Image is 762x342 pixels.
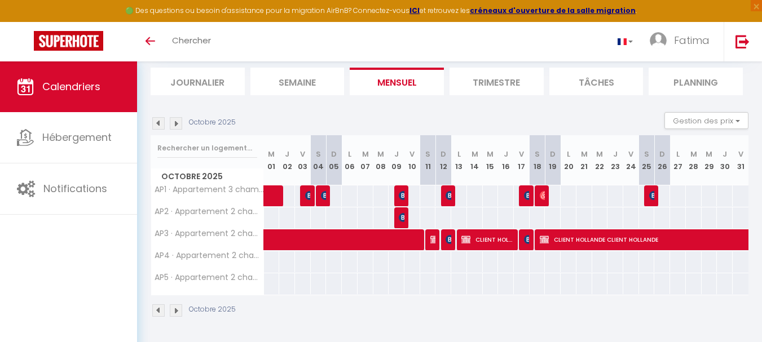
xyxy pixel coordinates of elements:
[362,149,369,159] abbr: M
[487,149,494,159] abbr: M
[545,135,561,185] th: 19
[316,149,321,159] abbr: S
[151,168,263,185] span: Octobre 2025
[596,149,603,159] abbr: M
[702,135,717,185] th: 29
[498,135,514,185] th: 16
[690,149,697,159] abbr: M
[592,135,608,185] th: 22
[524,229,529,250] span: [PERSON_NAME] Culture
[164,22,219,61] a: Chercher
[311,135,327,185] th: 04
[446,185,451,206] span: [PERSON_NAME]
[639,135,655,185] th: 25
[549,68,644,95] li: Tâches
[530,135,545,185] th: 18
[483,135,499,185] th: 15
[519,149,524,159] abbr: V
[331,149,337,159] abbr: D
[623,135,639,185] th: 24
[467,135,483,185] th: 14
[268,149,275,159] abbr: M
[441,149,446,159] abbr: D
[9,5,43,38] button: Ouvrir le widget de chat LiveChat
[34,31,103,51] img: Super Booking
[404,135,420,185] th: 10
[450,68,544,95] li: Trimestre
[300,149,305,159] abbr: V
[377,149,384,159] abbr: M
[567,149,570,159] abbr: L
[644,149,649,159] abbr: S
[43,181,107,196] span: Notifications
[326,135,342,185] th: 05
[706,149,712,159] abbr: M
[358,135,373,185] th: 07
[157,138,257,158] input: Rechercher un logement...
[540,185,545,206] span: [PERSON_NAME]
[389,135,404,185] th: 09
[659,149,665,159] abbr: D
[550,149,556,159] abbr: D
[373,135,389,185] th: 08
[650,32,667,49] img: ...
[670,135,686,185] th: 27
[576,135,592,185] th: 21
[321,185,326,206] span: [PERSON_NAME]
[264,135,280,185] th: 01
[350,68,444,95] li: Mensuel
[42,130,112,144] span: Hébergement
[733,135,748,185] th: 31
[420,135,436,185] th: 11
[285,149,289,159] abbr: J
[504,149,508,159] abbr: J
[250,68,345,95] li: Semaine
[535,149,540,159] abbr: S
[723,149,727,159] abbr: J
[641,22,724,61] a: ... Fatima
[451,135,467,185] th: 13
[189,117,236,128] p: Octobre 2025
[399,185,404,206] span: Stef van der Ven
[676,149,680,159] abbr: L
[561,135,576,185] th: 20
[717,135,733,185] th: 30
[430,229,435,250] span: [PERSON_NAME] De la Brethonière
[435,135,451,185] th: 12
[714,291,754,334] iframe: Chat
[279,135,295,185] th: 02
[172,34,211,46] span: Chercher
[470,6,636,15] a: créneaux d'ouverture de la salle migration
[607,135,623,185] th: 23
[524,185,529,206] span: [PERSON_NAME] Culture
[514,135,530,185] th: 17
[409,149,415,159] abbr: V
[151,68,245,95] li: Journalier
[664,112,748,129] button: Gestion des prix
[686,135,702,185] th: 28
[649,68,743,95] li: Planning
[153,273,266,282] span: AP5 · Appartement 2 chambres Terrasse
[348,149,351,159] abbr: L
[461,229,514,250] span: CLIENT HOLLANDE CLIENT HOLLANDE
[42,79,100,94] span: Calendriers
[654,135,670,185] th: 26
[649,185,654,206] span: Jocy Buabadi
[189,304,236,315] p: Octobre 2025
[628,149,633,159] abbr: V
[581,149,588,159] abbr: M
[394,149,399,159] abbr: J
[738,149,743,159] abbr: V
[409,6,420,15] a: ICI
[305,185,310,206] span: [PERSON_NAME]
[342,135,358,185] th: 06
[153,229,266,238] span: AP3 · Appartement 2 chambres Terrasse
[425,149,430,159] abbr: S
[295,135,311,185] th: 03
[446,229,451,250] span: [PERSON_NAME]
[399,207,404,228] span: Stef van der Ven
[735,34,750,48] img: logout
[613,149,618,159] abbr: J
